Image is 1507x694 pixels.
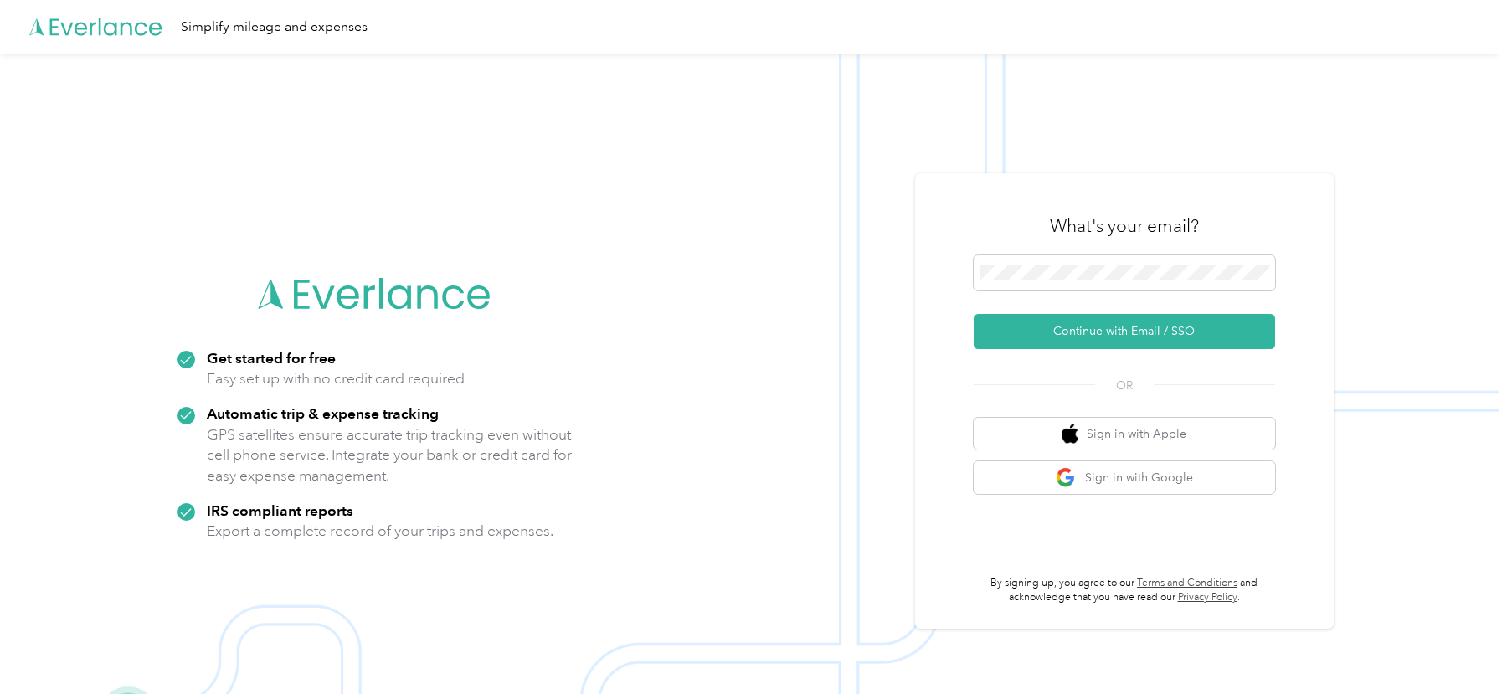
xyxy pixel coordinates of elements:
[1137,577,1237,589] a: Terms and Conditions
[974,461,1275,494] button: google logoSign in with Google
[974,314,1275,349] button: Continue with Email / SSO
[1095,377,1154,394] span: OR
[1178,591,1237,604] a: Privacy Policy
[1062,424,1078,445] img: apple logo
[1050,214,1199,238] h3: What's your email?
[207,368,465,389] p: Easy set up with no credit card required
[207,349,336,367] strong: Get started for free
[207,501,353,519] strong: IRS compliant reports
[207,521,553,542] p: Export a complete record of your trips and expenses.
[1413,600,1507,694] iframe: Everlance-gr Chat Button Frame
[974,418,1275,450] button: apple logoSign in with Apple
[207,424,573,486] p: GPS satellites ensure accurate trip tracking even without cell phone service. Integrate your bank...
[974,576,1275,605] p: By signing up, you agree to our and acknowledge that you have read our .
[181,17,368,38] div: Simplify mileage and expenses
[207,404,439,422] strong: Automatic trip & expense tracking
[1056,467,1077,488] img: google logo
